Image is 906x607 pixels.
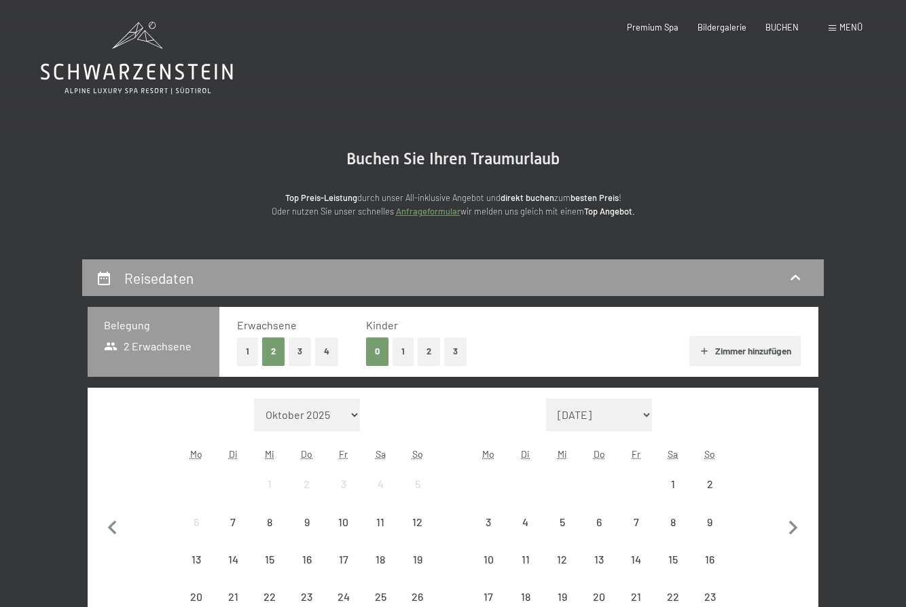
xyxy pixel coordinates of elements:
div: 7 [216,517,250,551]
abbr: Sonntag [412,448,423,460]
div: 13 [179,554,213,588]
div: Anreise nicht möglich [215,503,251,540]
abbr: Freitag [632,448,640,460]
abbr: Mittwoch [558,448,567,460]
div: Mon Nov 10 2025 [470,541,507,578]
div: Anreise nicht möglich [178,503,215,540]
div: Wed Nov 12 2025 [544,541,581,578]
div: 1 [656,479,690,513]
div: Anreise nicht möglich [289,541,325,578]
div: Anreise nicht möglich [655,503,691,540]
div: Anreise nicht möglich [399,466,435,502]
a: Premium Spa [627,22,678,33]
span: BUCHEN [765,22,799,33]
h2: Reisedaten [124,270,194,287]
div: 10 [471,554,505,588]
div: Fri Nov 07 2025 [617,503,654,540]
a: Bildergalerie [697,22,746,33]
div: 9 [693,517,727,551]
div: 16 [693,554,727,588]
button: 2 [262,337,285,365]
div: Sun Nov 09 2025 [691,503,728,540]
div: Wed Nov 05 2025 [544,503,581,540]
div: Tue Nov 11 2025 [507,541,544,578]
div: 12 [400,517,434,551]
div: Fri Oct 17 2025 [325,541,362,578]
div: 6 [582,517,616,551]
div: Mon Nov 03 2025 [470,503,507,540]
div: Mon Oct 13 2025 [178,541,215,578]
div: Wed Oct 01 2025 [251,466,288,502]
div: Tue Nov 04 2025 [507,503,544,540]
div: Anreise nicht möglich [507,503,544,540]
div: Tue Oct 14 2025 [215,541,251,578]
div: Anreise nicht möglich [399,541,435,578]
div: Thu Oct 09 2025 [289,503,325,540]
abbr: Samstag [668,448,678,460]
strong: Top Preis-Leistung [285,192,357,203]
div: 2 [693,479,727,513]
div: 11 [363,517,397,551]
abbr: Montag [482,448,494,460]
div: 8 [656,517,690,551]
div: 15 [656,554,690,588]
div: Anreise nicht möglich [691,541,728,578]
span: Erwachsene [237,318,297,331]
div: Anreise nicht möglich [362,503,399,540]
strong: Top Angebot. [584,206,635,217]
div: Anreise nicht möglich [251,466,288,502]
button: 0 [366,337,388,365]
div: Tue Oct 07 2025 [215,503,251,540]
div: Anreise nicht möglich [399,503,435,540]
div: Anreise nicht möglich [470,503,507,540]
div: Sat Nov 01 2025 [655,466,691,502]
div: Fri Oct 10 2025 [325,503,362,540]
div: Anreise nicht möglich [691,503,728,540]
div: Anreise nicht möglich [325,503,362,540]
div: Wed Oct 08 2025 [251,503,288,540]
div: 11 [509,554,543,588]
button: 1 [237,337,258,365]
div: Anreise nicht möglich [215,541,251,578]
button: 1 [393,337,414,365]
div: Anreise nicht möglich [362,541,399,578]
button: 3 [444,337,467,365]
div: Anreise nicht möglich [251,503,288,540]
abbr: Mittwoch [265,448,274,460]
div: Anreise nicht möglich [289,503,325,540]
div: Thu Oct 02 2025 [289,466,325,502]
div: Sun Oct 19 2025 [399,541,435,578]
div: Anreise nicht möglich [617,503,654,540]
div: Sun Oct 05 2025 [399,466,435,502]
div: Anreise nicht möglich [617,541,654,578]
abbr: Donnerstag [301,448,312,460]
div: Fri Nov 14 2025 [617,541,654,578]
button: Zimmer hinzufügen [689,336,800,366]
div: Sun Nov 16 2025 [691,541,728,578]
h3: Belegung [104,318,203,333]
div: Sat Oct 11 2025 [362,503,399,540]
div: 14 [216,554,250,588]
abbr: Dienstag [229,448,238,460]
div: Anreise nicht möglich [178,541,215,578]
div: Fri Oct 03 2025 [325,466,362,502]
div: 6 [179,517,213,551]
button: 4 [315,337,338,365]
div: Sat Oct 04 2025 [362,466,399,502]
div: Sun Nov 02 2025 [691,466,728,502]
div: 5 [400,479,434,513]
div: 1 [253,479,287,513]
div: Thu Nov 13 2025 [581,541,617,578]
div: Thu Nov 06 2025 [581,503,617,540]
div: 10 [327,517,361,551]
div: 2 [290,479,324,513]
div: Mon Oct 06 2025 [178,503,215,540]
div: Anreise nicht möglich [470,541,507,578]
div: 4 [363,479,397,513]
div: Anreise nicht möglich [581,503,617,540]
div: Anreise nicht möglich [289,466,325,502]
strong: besten Preis [570,192,619,203]
abbr: Sonntag [704,448,715,460]
abbr: Dienstag [521,448,530,460]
